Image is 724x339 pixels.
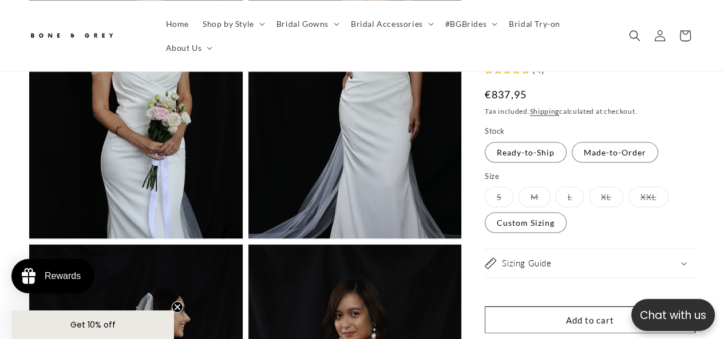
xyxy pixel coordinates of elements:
label: XL [589,187,623,208]
button: Open chatbox [631,299,715,331]
div: Altynay S [345,297,384,309]
img: Bone and Grey Bridal [29,26,114,45]
span: About Us [166,42,202,53]
summary: #BGBrides [438,11,502,35]
button: Write a review [591,21,667,40]
label: L [555,187,584,208]
a: Bridal Try-on [502,11,567,35]
div: Rewards [45,271,81,281]
span: #BGBrides [445,18,486,29]
h2: Sizing Guide [502,258,551,269]
div: [DATE] [130,276,154,302]
summary: About Us [159,35,217,59]
div: [DATE] [635,302,658,315]
summary: Sizing Guide [485,249,695,278]
div: [US_STATE][PERSON_NAME] [9,276,130,302]
a: Shipping [529,107,559,115]
div: [PERSON_NAME] [177,276,252,289]
span: Bridal Try-on [509,18,560,29]
summary: Bridal Accessories [344,11,438,35]
summary: Bridal Gowns [270,11,344,35]
a: Home [159,11,196,35]
summary: Search [622,23,647,48]
a: Bone and Grey Bridal [25,22,148,49]
div: Get 10% offClose teaser [11,310,174,339]
img: 4306360 [171,62,328,270]
img: 954611 [507,62,664,297]
button: Add to cart [485,306,695,333]
label: M [519,187,551,208]
span: Bridal Accessories [351,18,423,29]
label: XXL [628,187,668,208]
div: [PERSON_NAME] [513,302,588,315]
img: 4306368 [3,62,160,270]
label: Made-to-Order [572,142,658,163]
span: Shop by Style [203,18,254,29]
legend: Stock [485,126,505,137]
span: €837,95 [485,87,527,102]
div: [DATE] [299,276,322,289]
button: Close teaser [172,301,183,313]
span: Home [166,18,189,29]
span: Bridal Gowns [276,18,329,29]
div: [DATE] [466,297,490,309]
summary: Shop by Style [196,11,270,35]
div: Tax included. calculated at checkout. [485,106,695,117]
label: Custom Sizing [485,213,567,233]
span: Get 10% off [70,319,116,330]
label: S [485,187,513,208]
legend: Size [485,171,500,182]
p: Chat with us [631,307,715,324]
label: Ready-to-Ship [485,142,567,163]
img: 2049217 [339,62,496,290]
